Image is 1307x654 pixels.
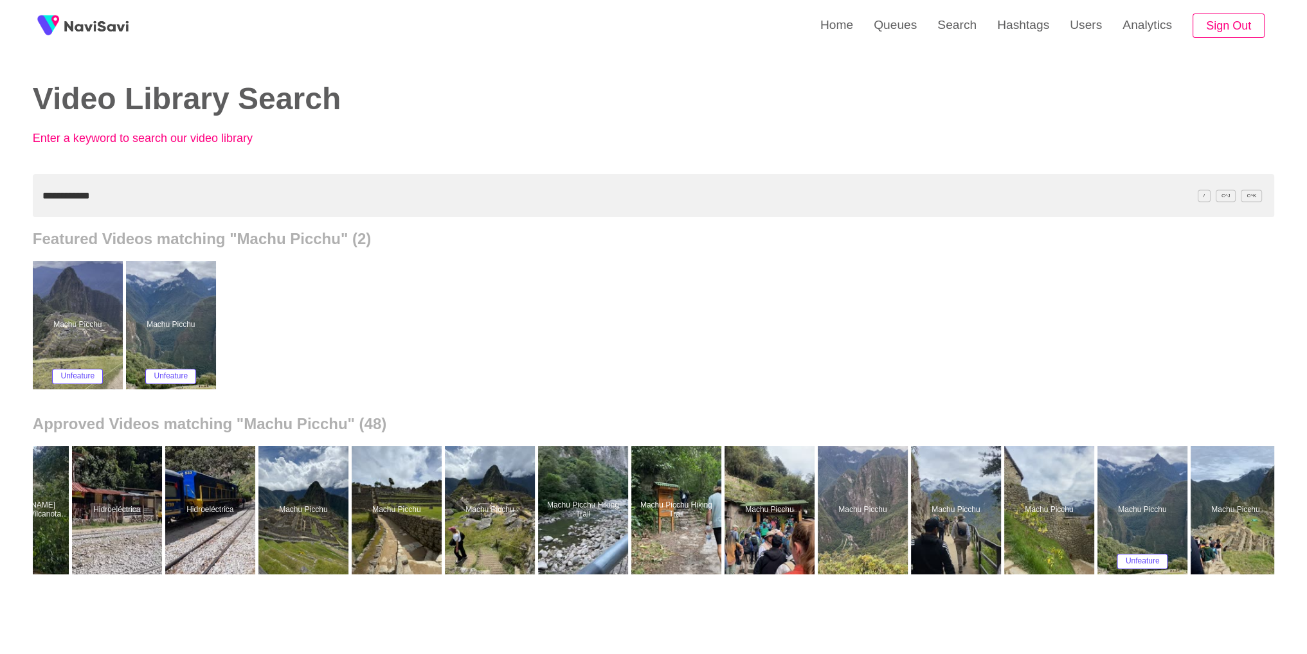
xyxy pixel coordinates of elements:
[32,10,64,42] img: fireSpot
[126,261,219,389] a: Machu PicchuMachu PicchuUnfeature
[72,446,165,574] a: HidroeléctricaHidroeléctrica
[33,230,1274,248] h2: Featured Videos matching "Machu Picchu" (2)
[818,446,911,574] a: Machu PicchuMachu Picchu
[1193,13,1265,39] button: Sign Out
[52,369,103,384] button: Unfeature
[352,446,445,574] a: Machu PicchuMachu Picchu
[911,446,1004,574] a: Machu PicchuMachu Picchu
[1191,446,1284,574] a: Machu PicchuMachu Picchu
[1004,446,1097,574] a: Machu PicchuMachu Picchu
[1097,446,1191,574] a: Machu PicchuMachu PicchuUnfeature
[33,132,316,145] p: Enter a keyword to search our video library
[145,369,196,384] button: Unfeature
[258,446,352,574] a: Machu PicchuMachu Picchu
[445,446,538,574] a: Machu PicchuMachu Picchu
[1216,190,1236,202] span: C^J
[538,446,631,574] a: Machu Picchu Hiking TrailMachu Picchu Hiking Trail
[165,446,258,574] a: HidroeléctricaHidroeléctrica
[1117,554,1167,569] button: Unfeature
[33,415,1274,433] h2: Approved Videos matching "Machu Picchu" (48)
[1241,190,1262,202] span: C^K
[64,19,129,32] img: fireSpot
[33,261,126,389] a: Machu PicchuMachu PicchuUnfeature
[1198,190,1211,202] span: /
[33,82,635,116] h2: Video Library Search
[631,446,725,574] a: Machu Picchu Hiking TrailMachu Picchu Hiking Trail
[725,446,818,574] a: Machu PicchuMachu Picchu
